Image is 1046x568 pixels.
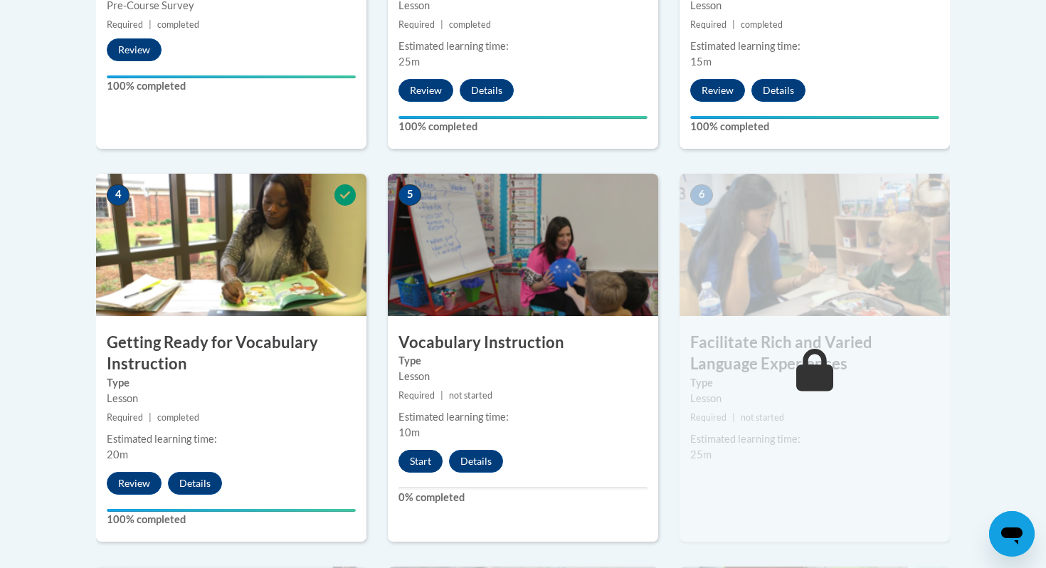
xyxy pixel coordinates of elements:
span: | [732,412,735,423]
img: Course Image [388,174,658,316]
label: 100% completed [690,119,939,135]
span: Required [107,19,143,30]
div: Estimated learning time: [107,431,356,447]
h3: Vocabulary Instruction [388,332,658,354]
label: Type [398,353,648,369]
label: Type [690,375,939,391]
h3: Getting Ready for Vocabulary Instruction [96,332,366,376]
button: Details [449,450,503,473]
span: | [440,390,443,401]
span: completed [741,19,783,30]
span: 25m [690,448,712,461]
div: Estimated learning time: [690,38,939,54]
span: not started [741,412,784,423]
h3: Facilitate Rich and Varied Language Experiences [680,332,950,376]
label: 0% completed [398,490,648,505]
span: 4 [107,184,130,206]
span: | [732,19,735,30]
div: Your progress [690,116,939,119]
div: Lesson [107,391,356,406]
span: 10m [398,426,420,438]
span: completed [449,19,491,30]
span: 6 [690,184,713,206]
div: Your progress [107,75,356,78]
div: Your progress [398,116,648,119]
label: 100% completed [107,512,356,527]
button: Start [398,450,443,473]
label: Type [107,375,356,391]
span: not started [449,390,492,401]
div: Lesson [690,391,939,406]
img: Course Image [680,174,950,316]
span: 5 [398,184,421,206]
span: | [149,412,152,423]
button: Review [107,472,162,495]
div: Your progress [107,509,356,512]
button: Review [690,79,745,102]
label: 100% completed [398,119,648,135]
span: 15m [690,56,712,68]
span: 25m [398,56,420,68]
span: Required [107,412,143,423]
span: completed [157,412,199,423]
button: Review [107,38,162,61]
button: Review [398,79,453,102]
span: completed [157,19,199,30]
button: Details [460,79,514,102]
span: Required [398,390,435,401]
iframe: Button to launch messaging window [989,511,1035,557]
label: 100% completed [107,78,356,94]
span: | [149,19,152,30]
img: Course Image [96,174,366,316]
span: Required [398,19,435,30]
span: | [440,19,443,30]
span: Required [690,412,727,423]
button: Details [168,472,222,495]
div: Estimated learning time: [398,38,648,54]
button: Details [751,79,805,102]
div: Estimated learning time: [398,409,648,425]
div: Lesson [398,369,648,384]
div: Estimated learning time: [690,431,939,447]
span: Required [690,19,727,30]
span: 20m [107,448,128,461]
